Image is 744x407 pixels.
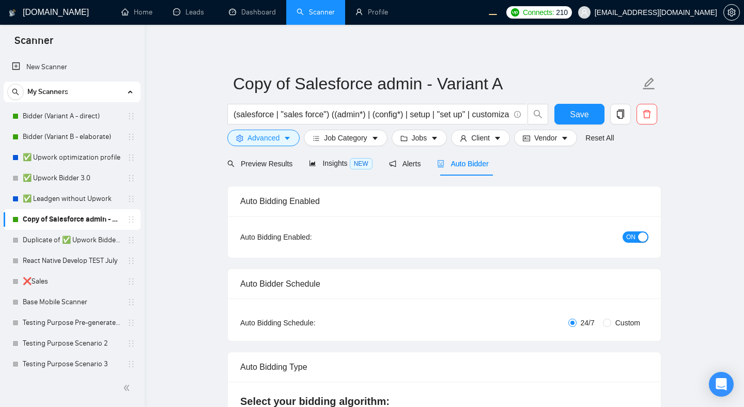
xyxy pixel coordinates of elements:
span: copy [611,109,630,119]
input: Scanner name... [233,71,640,97]
span: My Scanners [27,82,68,102]
span: holder [127,112,135,120]
span: Alerts [389,160,421,168]
span: Job Category [324,132,367,144]
a: userProfile [355,8,388,17]
span: caret-down [371,134,379,142]
span: Preview Results [227,160,292,168]
a: Reset All [585,132,614,144]
span: search [227,160,235,167]
a: ✅ Leadgen without Upwork [23,189,121,209]
a: Duplicate of ✅ Upwork Bidder 3.0 [23,230,121,251]
span: user [581,9,588,16]
span: idcard [523,134,530,142]
a: searchScanner [297,8,335,17]
span: robot [437,160,444,167]
div: Open Intercom Messenger [709,372,734,397]
span: Auto Bidder [437,160,488,168]
div: Auto Bidding Enabled: [240,231,376,243]
span: Client [471,132,490,144]
span: bars [313,134,320,142]
div: Auto Bidding Type [240,352,648,382]
span: holder [127,215,135,224]
span: holder [127,319,135,327]
span: holder [127,236,135,244]
span: 210 [556,7,567,18]
span: NEW [350,158,373,169]
span: caret-down [431,134,438,142]
span: holder [127,174,135,182]
a: ✅ Upwork optimization profile [23,147,121,168]
span: area-chart [309,160,316,167]
img: logo [9,5,16,21]
span: Insights [309,159,372,167]
input: Search Freelance Jobs... [234,108,509,121]
span: Jobs [412,132,427,144]
button: settingAdvancedcaret-down [227,130,300,146]
a: Testing Purpose Scenario 2 [23,333,121,354]
a: Bidder (Variant A - direct) [23,106,121,127]
span: search [528,109,548,119]
span: holder [127,153,135,162]
span: double-left [123,383,133,393]
img: upwork-logo.png [511,8,519,17]
span: delete [637,109,657,119]
span: Save [570,108,588,121]
span: holder [127,277,135,286]
span: edit [642,77,656,90]
button: copy [610,104,631,124]
div: Auto Bidding Schedule: [240,317,376,328]
div: Auto Bidder Schedule [240,269,648,299]
span: holder [127,298,135,306]
span: ON [626,231,636,243]
button: userClientcaret-down [451,130,510,146]
span: holder [127,360,135,368]
span: holder [127,339,135,348]
a: Bidder (Variant B - elaborate) [23,127,121,147]
a: React Native Develop TEST July [23,251,121,271]
span: Advanced [247,132,280,144]
button: delete [637,104,657,124]
button: barsJob Categorycaret-down [304,130,387,146]
span: holder [127,133,135,141]
a: setting [723,8,740,17]
li: New Scanner [4,57,141,77]
span: Scanner [6,33,61,55]
a: ❌Sales [23,271,121,292]
span: 24/7 [577,317,599,328]
a: homeHome [121,8,152,17]
span: user [460,134,467,142]
button: folderJobscaret-down [392,130,447,146]
button: Save [554,104,605,124]
span: Connects: [523,7,554,18]
span: caret-down [284,134,291,142]
a: messageLeads [173,8,208,17]
span: notification [389,160,396,167]
button: idcardVendorcaret-down [514,130,577,146]
a: dashboardDashboard [229,8,276,17]
a: ✅ Upwork Bidder 3.0 [23,168,121,189]
a: Testing Purpose Pre-generated 1 [23,312,121,333]
button: setting [723,4,740,21]
a: Base Mobile Scanner [23,292,121,312]
span: info-circle [514,111,521,118]
span: Vendor [534,132,557,144]
a: Copy of Salesforce admin - Variant A [23,209,121,230]
span: caret-down [494,134,501,142]
span: holder [127,195,135,203]
span: search [8,88,23,96]
span: holder [127,257,135,265]
button: search [7,84,24,100]
span: setting [236,134,243,142]
a: Testing Purpose Scenario 3 [23,354,121,374]
span: caret-down [561,134,568,142]
a: New Scanner [12,57,132,77]
div: Auto Bidding Enabled [240,186,648,216]
button: search [528,104,548,124]
span: folder [400,134,408,142]
span: Custom [611,317,644,328]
